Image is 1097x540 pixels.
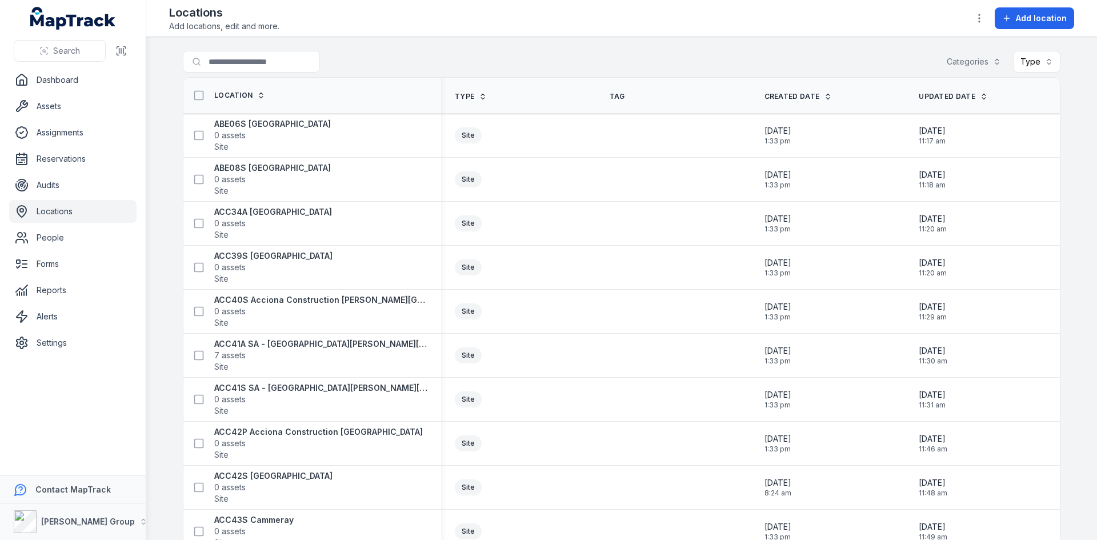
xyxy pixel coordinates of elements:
a: ABE08S [GEOGRAPHIC_DATA]0 assetsSite [214,162,331,197]
div: Site [455,259,482,275]
time: 3/24/2025, 1:33:29 PM [764,213,791,234]
span: Site [214,185,229,197]
span: Site [214,141,229,153]
span: 1:33 pm [764,401,791,410]
strong: [PERSON_NAME] Group [41,517,135,526]
a: People [9,226,137,249]
div: Site [455,523,482,539]
span: 0 assets [214,482,246,493]
span: Add locations, edit and more. [169,21,279,32]
strong: Contact MapTrack [35,485,111,494]
span: 1:33 pm [764,445,791,454]
time: 6/5/2025, 11:46:58 AM [919,433,947,454]
time: 3/24/2025, 1:33:29 PM [764,433,791,454]
a: ABE06S [GEOGRAPHIC_DATA]0 assetsSite [214,118,331,153]
span: Site [214,493,229,505]
span: 7 assets [214,350,246,361]
span: [DATE] [764,169,791,181]
span: Search [53,45,80,57]
span: 11:46 am [919,445,947,454]
span: 0 assets [214,130,246,141]
div: Site [455,479,482,495]
a: Forms [9,253,137,275]
strong: ACC43S Cammeray [214,514,294,526]
a: ACC42P Acciona Construction [GEOGRAPHIC_DATA]0 assetsSite [214,426,423,461]
span: [DATE] [764,389,791,401]
span: [DATE] [919,345,947,357]
span: Site [214,229,229,241]
span: [DATE] [919,125,946,137]
a: Reservations [9,147,137,170]
span: Created Date [764,92,820,101]
button: Categories [939,51,1008,73]
span: 1:33 pm [764,313,791,322]
strong: ACC39S [GEOGRAPHIC_DATA] [214,250,333,262]
a: Location [214,91,265,100]
span: [DATE] [919,257,947,269]
a: Created Date [764,92,832,101]
a: ACC41S SA - [GEOGRAPHIC_DATA][PERSON_NAME][PERSON_NAME]0 assetsSite [214,382,427,417]
div: Site [455,127,482,143]
span: Site [214,405,229,417]
a: ACC40S Acciona Construction [PERSON_NAME][GEOGRAPHIC_DATA][PERSON_NAME]0 assetsSite [214,294,427,329]
span: 11:29 am [919,313,947,322]
span: Site [214,449,229,461]
a: ACC41A SA - [GEOGRAPHIC_DATA][PERSON_NAME][PERSON_NAME]7 assetsSite [214,338,427,373]
span: [DATE] [764,301,791,313]
strong: ACC41S SA - [GEOGRAPHIC_DATA][PERSON_NAME][PERSON_NAME] [214,382,427,394]
time: 6/5/2025, 11:29:53 AM [919,301,947,322]
a: Reports [9,279,137,302]
strong: ACC41A SA - [GEOGRAPHIC_DATA][PERSON_NAME][PERSON_NAME] [214,338,427,350]
time: 3/24/2025, 1:33:29 PM [764,125,791,146]
a: Settings [9,331,137,354]
button: Add location [995,7,1074,29]
time: 3/24/2025, 1:33:29 PM [764,301,791,322]
a: Alerts [9,305,137,328]
div: Site [455,215,482,231]
time: 6/5/2025, 11:31:05 AM [919,389,946,410]
strong: ACC42P Acciona Construction [GEOGRAPHIC_DATA] [214,426,423,438]
time: 6/5/2025, 11:30:36 AM [919,345,947,366]
span: 11:20 am [919,225,947,234]
span: [DATE] [764,125,791,137]
span: [DATE] [919,301,947,313]
time: 3/24/2025, 1:33:29 PM [764,389,791,410]
span: Add location [1016,13,1067,24]
span: 1:33 pm [764,137,791,146]
span: Updated Date [919,92,975,101]
span: [DATE] [764,213,791,225]
span: [DATE] [764,477,791,489]
strong: ACC42S [GEOGRAPHIC_DATA] [214,470,333,482]
strong: ACC34A [GEOGRAPHIC_DATA] [214,206,332,218]
time: 3/24/2025, 1:33:29 PM [764,345,791,366]
span: Type [455,92,474,101]
span: 1:33 pm [764,269,791,278]
span: 0 assets [214,438,246,449]
span: [DATE] [919,521,947,533]
a: Updated Date [919,92,988,101]
a: Audits [9,174,137,197]
span: [DATE] [764,433,791,445]
button: Search [14,40,106,62]
div: Site [455,435,482,451]
span: 11:30 am [919,357,947,366]
span: [DATE] [919,169,946,181]
span: Site [214,317,229,329]
button: Type [1013,51,1060,73]
span: 1:33 pm [764,225,791,234]
strong: ABE06S [GEOGRAPHIC_DATA] [214,118,331,130]
span: 11:18 am [919,181,946,190]
a: ACC39S [GEOGRAPHIC_DATA]0 assetsSite [214,250,333,285]
span: 11:31 am [919,401,946,410]
a: Locations [9,200,137,223]
span: Location [214,91,253,100]
span: 0 assets [214,394,246,405]
time: 6/5/2025, 11:20:40 AM [919,257,947,278]
span: 0 assets [214,218,246,229]
span: 1:33 pm [764,181,791,190]
a: ACC42S [GEOGRAPHIC_DATA]0 assetsSite [214,470,333,505]
span: 0 assets [214,262,246,273]
time: 6/5/2025, 11:18:17 AM [919,169,946,190]
span: Site [214,361,229,373]
a: ACC34A [GEOGRAPHIC_DATA]0 assetsSite [214,206,332,241]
